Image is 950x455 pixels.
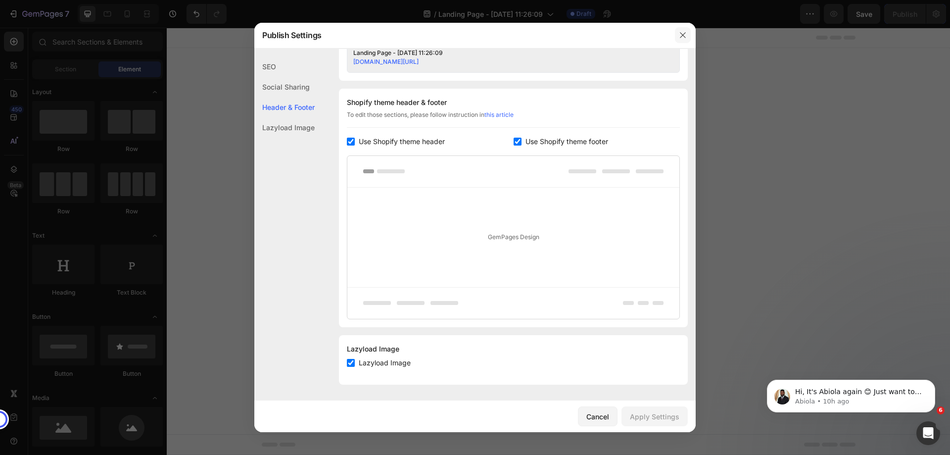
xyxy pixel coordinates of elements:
button: Apply Settings [621,406,688,426]
div: Apply Settings [630,411,679,422]
div: Lazyload Image [254,117,315,138]
div: Header & Footer [254,97,315,117]
div: Cancel [586,411,609,422]
span: 6 [937,406,945,414]
span: Lazyload Image [359,357,411,369]
div: GemPages Design [347,188,679,287]
a: [DOMAIN_NAME][URL] [353,58,419,65]
div: Publish Settings [254,22,670,48]
div: Start with Generating from URL or image [325,292,458,300]
div: Social Sharing [254,77,315,97]
a: this article [484,111,514,118]
span: Use Shopify theme footer [525,136,608,148]
iframe: Intercom notifications message [752,359,950,428]
button: Add elements [394,236,464,256]
span: Hi, It's Abiola again 😊 Just want to follow up since I have not received any response from you. S... [43,29,170,115]
p: Message from Abiola, sent 10h ago [43,38,171,47]
div: Shopify theme header & footer [347,97,680,108]
div: Start with Sections from sidebar [332,216,452,228]
div: Landing Page - [DATE] 11:26:09 [353,49,658,57]
span: Use Shopify theme header [359,136,445,148]
div: To edit those sections, please follow instruction in [347,110,680,128]
button: Add sections [320,236,388,256]
div: Lazyload Image [347,343,680,355]
div: SEO [254,56,315,77]
iframe: Intercom live chat [916,421,940,445]
button: Cancel [578,406,617,426]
